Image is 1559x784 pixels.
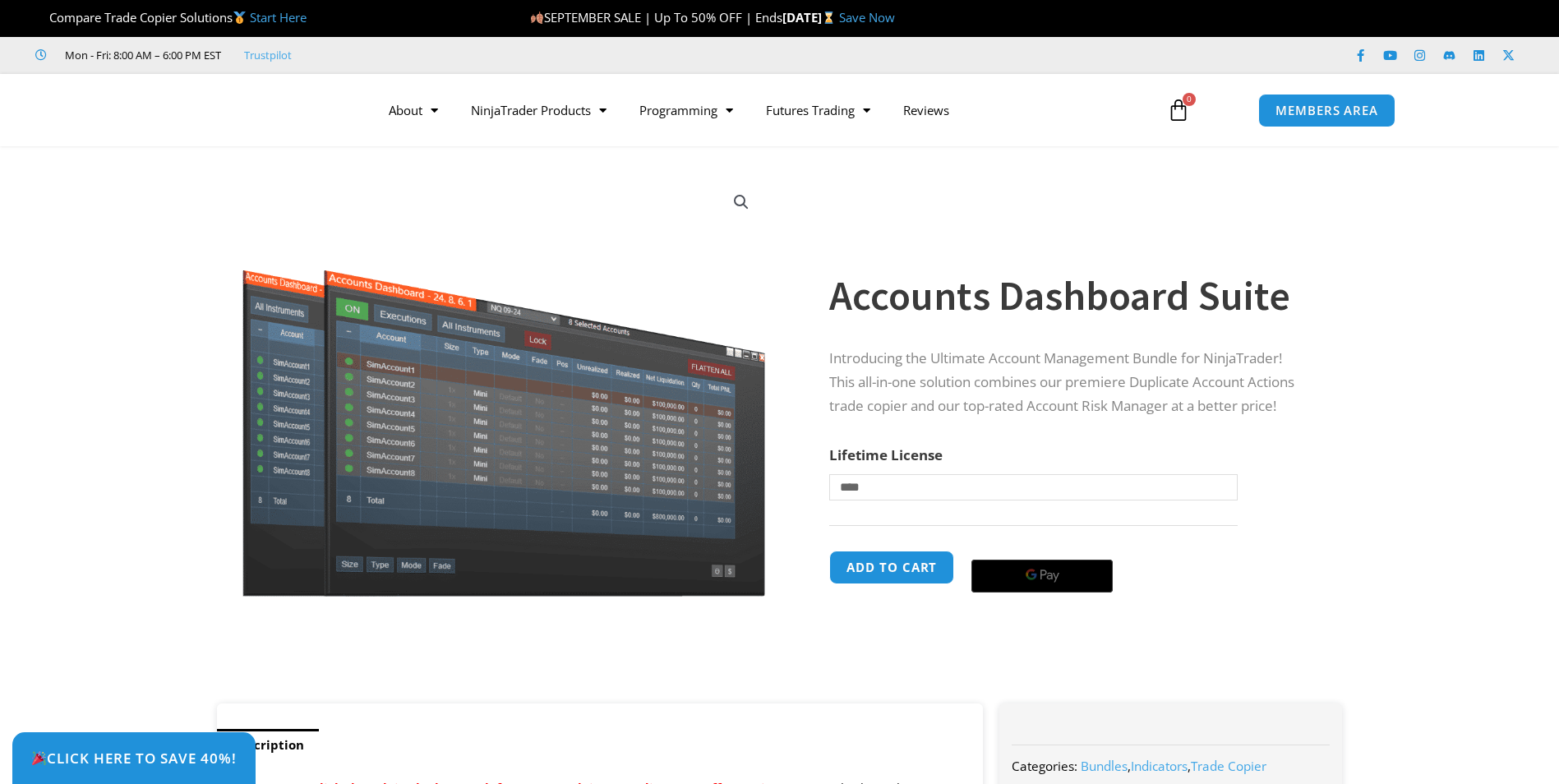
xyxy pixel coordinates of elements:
span: Mon - Fri: 8:00 AM – 6:00 PM EST [61,45,221,65]
button: Buy with GPay [971,560,1113,593]
a: About [372,91,454,129]
span: Compare Trade Copier Solutions [35,9,307,25]
img: 🎉 [32,751,46,765]
img: 🍂 [531,12,543,24]
span: Click Here to save 40%! [31,751,237,765]
a: 🎉Click Here to save 40%! [12,732,256,784]
a: Save Now [839,9,895,25]
img: Screenshot 2024-08-26 155710eeeee [240,175,768,597]
a: Start Here [250,9,307,25]
span: SEPTEMBER SALE | Up To 50% OFF | Ends [530,9,782,25]
a: Trustpilot [244,45,292,65]
img: 🥇 [233,12,246,24]
a: Futures Trading [750,91,887,129]
button: Add to cart [829,551,954,584]
span: 0 [1183,93,1196,106]
a: MEMBERS AREA [1258,94,1395,127]
iframe: Secure payment input frame [968,548,1116,550]
a: Programming [623,91,750,129]
span: MEMBERS AREA [1275,104,1378,117]
p: Introducing the Ultimate Account Management Bundle for NinjaTrader! This all-in-one solution comb... [829,347,1309,418]
a: View full-screen image gallery [726,187,756,217]
a: 0 [1142,86,1215,134]
a: Clear options [829,509,855,520]
strong: [DATE] [782,9,839,25]
img: ⌛ [823,12,835,24]
nav: Menu [372,91,1148,129]
h1: Accounts Dashboard Suite [829,267,1309,325]
img: 🏆 [36,12,48,24]
img: LogoAI | Affordable Indicators – NinjaTrader [164,81,340,140]
label: Lifetime License [829,445,943,464]
a: NinjaTrader Products [454,91,623,129]
a: Reviews [887,91,966,129]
